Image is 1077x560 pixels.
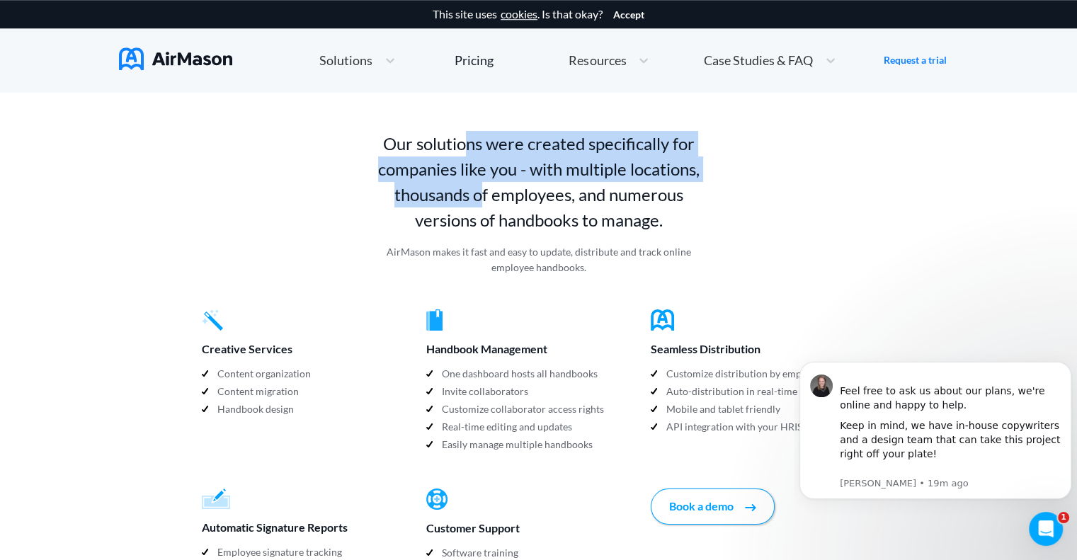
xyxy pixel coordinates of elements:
img: Auto-distribution in real-time [651,388,664,401]
img: Automatic Signature Reports [202,488,230,509]
span: 1 [1058,512,1069,523]
img: Content migration [202,388,215,401]
p: Handbook design [217,401,294,419]
iframe: Intercom notifications message [794,341,1077,522]
p: Mobile and tablet friendly [666,401,780,419]
span: Solutions [319,54,372,67]
div: Pricing [455,54,494,67]
img: Customer Support [426,488,448,510]
p: Auto-distribution in real-time [666,384,797,401]
div: Customer Support [426,517,651,539]
a: Request a trial [884,53,947,67]
img: Creative Services [202,309,223,331]
img: Real-time editing and updates [426,423,440,437]
p: Easily manage multiple handbooks [442,437,593,455]
p: Content migration [217,384,299,401]
img: Handbook design [202,406,215,419]
span: Case Studies & FAQ [704,54,813,67]
p: Real-time editing and updates [442,419,572,437]
img: Mobile and tablet friendly [651,406,664,419]
button: Accept cookies [613,9,644,21]
p: Customize distribution by employee or location [666,366,875,384]
img: Easily manage multiple handbooks [426,441,440,455]
div: Seamless Distribution [651,338,875,360]
img: Customize distribution by employee or location [651,370,664,384]
p: Content organization [217,366,311,384]
img: Content organization [202,370,215,384]
img: One dashboard hosts all handbooks [426,370,440,384]
p: AirMason makes it fast and easy to update, distribute and track online employee handbooks. [370,244,707,275]
p: Our solutions were created specifically for companies like you - with multiple locations, thousan... [370,131,707,233]
button: Book a demo [651,488,775,524]
p: One dashboard hosts all handbooks [442,366,598,384]
img: Seamless Distribution [651,309,674,331]
a: Pricing [455,47,494,73]
img: Invite collaborators [426,388,440,401]
p: Invite collaborators [442,384,528,401]
div: Creative Services [202,338,426,360]
img: Handbook Management [426,309,443,331]
a: Book a demo [651,488,875,524]
div: Handbook Management [426,338,651,360]
img: API integration with your HRIS [651,423,664,437]
a: cookies [501,8,537,21]
img: Customize collaborator access rights [426,406,440,419]
span: Resources [569,54,626,67]
p: Customize collaborator access rights [442,401,604,419]
img: AirMason Logo [119,47,232,70]
div: Automatic Signature Reports [202,516,426,539]
p: API integration with your HRIS [666,419,802,437]
iframe: Intercom live chat [1029,512,1063,546]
